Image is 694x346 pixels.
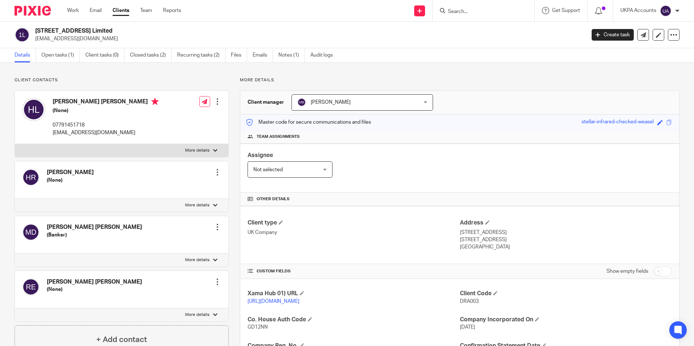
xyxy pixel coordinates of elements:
a: Email [90,7,102,14]
span: GD12NN [248,325,268,330]
span: Assignee [248,152,273,158]
a: Audit logs [310,48,338,62]
h2: [STREET_ADDRESS] Limited [35,27,471,35]
div: stellar-infrared-checked-weasel [581,118,654,127]
p: Master code for secure communications and files [246,119,371,126]
a: Details [15,48,36,62]
span: Get Support [552,8,580,13]
img: svg%3E [22,169,40,186]
img: svg%3E [22,223,40,241]
p: More details [185,148,209,153]
span: DRA003 [460,299,479,304]
a: Files [231,48,247,62]
p: UKPA Accounts [620,7,656,14]
a: Client tasks (0) [85,48,124,62]
p: [GEOGRAPHIC_DATA] [460,243,672,251]
p: More details [185,312,209,318]
h4: Client type [248,219,460,227]
img: svg%3E [660,5,671,17]
a: Team [140,7,152,14]
h4: Xama Hub 01) URL [248,290,460,297]
p: 07791451718 [53,121,159,129]
input: Search [447,9,513,15]
h5: (Banker) [47,231,142,239]
h4: [PERSON_NAME] [PERSON_NAME] [47,223,142,231]
h4: [PERSON_NAME] [47,169,94,176]
h4: [PERSON_NAME] [PERSON_NAME] [47,278,142,286]
a: Closed tasks (2) [130,48,172,62]
span: [PERSON_NAME] [311,100,351,105]
img: svg%3E [22,98,45,121]
p: [EMAIL_ADDRESS][DOMAIN_NAME] [35,35,581,42]
span: Team assignments [257,134,300,140]
img: svg%3E [15,27,30,42]
p: Client contacts [15,77,229,83]
p: [STREET_ADDRESS] [460,236,672,243]
a: Create task [592,29,634,41]
a: Recurring tasks (2) [177,48,225,62]
a: Emails [253,48,273,62]
h5: (None) [47,177,94,184]
h4: Co. House Auth Code [248,316,460,324]
img: svg%3E [297,98,306,107]
p: More details [185,202,209,208]
h4: Company Incorporated On [460,316,672,324]
h4: [PERSON_NAME] [PERSON_NAME] [53,98,159,107]
img: Pixie [15,6,51,16]
h3: Client manager [248,99,284,106]
h4: + Add contact [96,334,147,345]
a: Work [67,7,79,14]
a: Reports [163,7,181,14]
i: Primary [151,98,159,105]
p: More details [240,77,679,83]
p: More details [185,257,209,263]
p: [STREET_ADDRESS] [460,229,672,236]
span: Other details [257,196,290,202]
h4: Client Code [460,290,672,297]
a: Notes (1) [278,48,305,62]
h5: (None) [47,286,142,293]
span: [DATE] [460,325,475,330]
img: svg%3E [22,278,40,296]
p: [EMAIL_ADDRESS][DOMAIN_NAME] [53,129,159,136]
h5: (None) [53,107,159,114]
a: Clients [113,7,129,14]
p: UK Company [248,229,460,236]
span: Not selected [253,167,283,172]
a: Open tasks (1) [41,48,80,62]
h4: Address [460,219,672,227]
h4: CUSTOM FIELDS [248,268,460,274]
label: Show empty fields [607,268,648,275]
a: [URL][DOMAIN_NAME] [248,299,299,304]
